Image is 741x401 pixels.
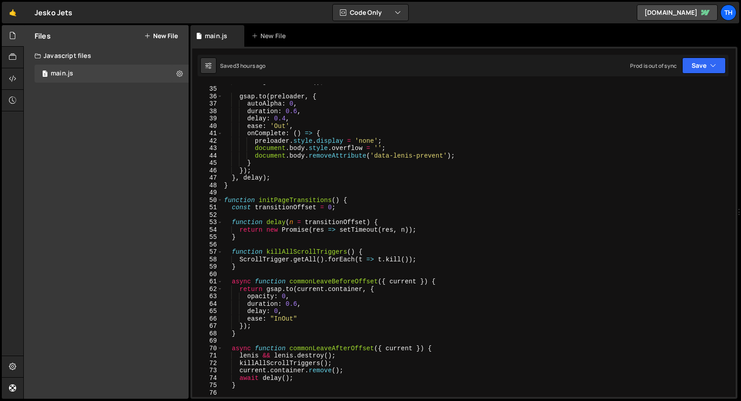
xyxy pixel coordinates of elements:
div: 40 [192,123,223,130]
div: 35 [192,85,223,93]
div: 54 [192,226,223,234]
div: Javascript files [24,47,189,65]
a: Th [720,4,737,21]
div: 45 [192,159,223,167]
div: 59 [192,263,223,271]
div: 56 [192,241,223,249]
div: 73 [192,367,223,375]
button: New File [144,32,178,40]
h2: Files [35,31,51,41]
div: 52 [192,212,223,219]
div: 69 [192,337,223,345]
div: 39 [192,115,223,123]
div: 66 [192,315,223,323]
div: Prod is out of sync [630,62,677,70]
div: 51 [192,204,223,212]
div: 47 [192,174,223,182]
div: 42 [192,137,223,145]
a: [DOMAIN_NAME] [637,4,718,21]
div: 61 [192,278,223,286]
div: 60 [192,271,223,278]
div: 16759/45776.js [35,65,189,83]
div: 67 [192,322,223,330]
div: 46 [192,167,223,175]
div: 36 [192,93,223,101]
div: 64 [192,300,223,308]
div: 75 [192,382,223,389]
div: 71 [192,352,223,360]
button: Code Only [333,4,408,21]
div: 48 [192,182,223,189]
div: Saved [220,62,266,70]
div: 53 [192,219,223,226]
div: 37 [192,100,223,108]
div: 3 hours ago [236,62,266,70]
div: 50 [192,197,223,204]
div: 63 [192,293,223,300]
a: 🤙 [2,2,24,23]
div: 41 [192,130,223,137]
div: Jesko Jets [35,7,73,18]
div: 72 [192,360,223,367]
div: main.js [51,70,73,78]
div: 49 [192,189,223,197]
div: 38 [192,108,223,115]
div: 43 [192,145,223,152]
div: main.js [205,31,227,40]
div: 68 [192,330,223,338]
div: 58 [192,256,223,264]
div: 76 [192,389,223,397]
button: Save [682,57,726,74]
div: 62 [192,286,223,293]
span: 1 [42,71,48,78]
div: 55 [192,234,223,241]
div: 70 [192,345,223,353]
div: New File [251,31,289,40]
div: 44 [192,152,223,160]
div: 57 [192,248,223,256]
div: 65 [192,308,223,315]
div: 74 [192,375,223,382]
